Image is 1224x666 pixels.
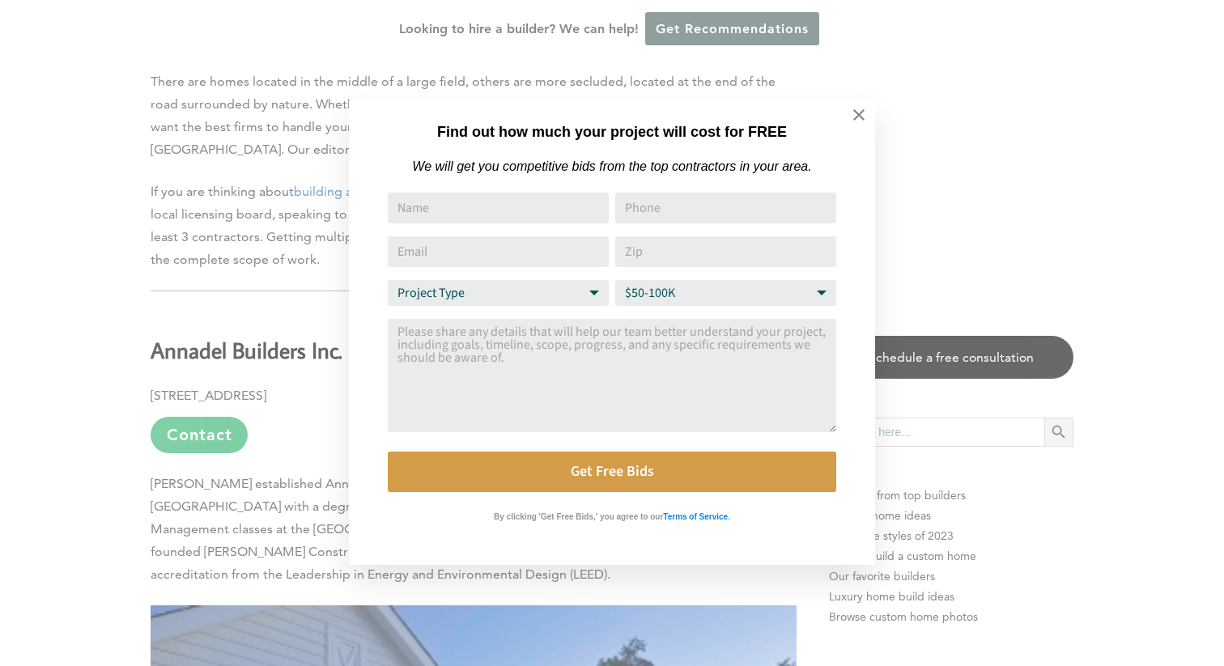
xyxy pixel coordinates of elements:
[437,124,787,140] strong: Find out how much your project will cost for FREE
[388,319,836,432] textarea: Comment or Message
[388,452,836,492] button: Get Free Bids
[388,236,609,267] input: Email Address
[388,280,609,306] select: Project Type
[728,512,730,521] strong: .
[388,193,609,223] input: Name
[494,512,663,521] strong: By clicking 'Get Free Bids,' you agree to our
[831,87,887,143] button: Close
[615,193,836,223] input: Phone
[412,159,811,173] em: We will get you competitive bids from the top contractors in your area.
[663,512,728,521] strong: Terms of Service
[663,508,728,522] a: Terms of Service
[615,280,836,306] select: Budget Range
[615,236,836,267] input: Zip
[913,549,1205,647] iframe: Drift Widget Chat Controller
